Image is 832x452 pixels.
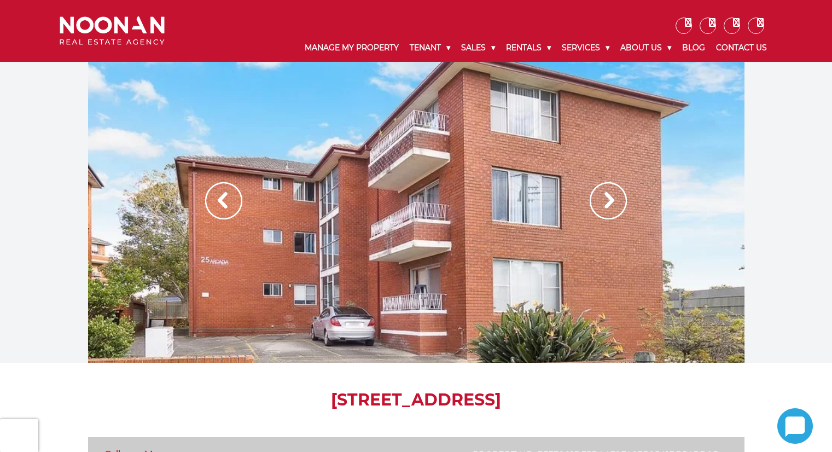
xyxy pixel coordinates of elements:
a: Tenant [404,34,456,62]
a: Sales [456,34,501,62]
img: Arrow slider [590,182,627,219]
a: Manage My Property [299,34,404,62]
a: Contact Us [711,34,772,62]
a: Rentals [501,34,556,62]
a: About Us [615,34,677,62]
a: Blog [677,34,711,62]
img: Noonan Real Estate Agency [60,16,165,45]
a: Services [556,34,615,62]
img: Arrow slider [205,182,242,219]
h1: [STREET_ADDRESS] [88,390,744,410]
